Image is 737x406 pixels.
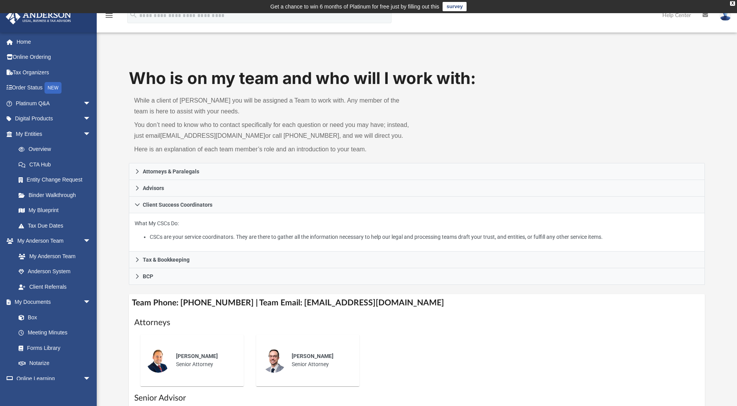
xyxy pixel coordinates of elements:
[44,82,62,94] div: NEW
[129,252,705,268] a: Tax & Bookkeeping
[129,268,705,285] a: BCP
[129,294,705,312] h4: Team Phone: [PHONE_NUMBER] | Team Email: [EMAIL_ADDRESS][DOMAIN_NAME]
[129,213,705,252] div: Client Success Coordinators
[5,96,103,111] a: Platinum Q&Aarrow_drop_down
[3,9,74,24] img: Anderson Advisors Platinum Portal
[5,80,103,96] a: Order StatusNEW
[83,126,99,142] span: arrow_drop_down
[83,96,99,111] span: arrow_drop_down
[135,219,699,242] p: What My CSCs Do:
[286,347,354,374] div: Senior Attorney
[11,264,99,279] a: Anderson System
[11,172,103,188] a: Entity Change Request
[11,187,103,203] a: Binder Walkthrough
[129,163,705,180] a: Attorneys & Paralegals
[171,347,238,374] div: Senior Attorney
[134,95,412,117] p: While a client of [PERSON_NAME] you will be assigned a Team to work with. Any member of the team ...
[11,325,99,341] a: Meeting Minutes
[11,203,99,218] a: My Blueprint
[5,126,103,142] a: My Entitiesarrow_drop_down
[176,353,218,359] span: [PERSON_NAME]
[5,65,103,80] a: Tax Organizers
[143,257,190,262] span: Tax & Bookkeeping
[146,348,171,373] img: thumbnail
[143,169,199,174] span: Attorneys & Paralegals
[11,340,95,356] a: Forms Library
[5,111,103,127] a: Digital Productsarrow_drop_down
[129,197,705,213] a: Client Success Coordinators
[143,202,212,207] span: Client Success Coordinators
[83,371,99,387] span: arrow_drop_down
[83,111,99,127] span: arrow_drop_down
[134,144,412,155] p: Here is an explanation of each team member’s role and an introduction to your team.
[143,185,164,191] span: Advisors
[104,15,114,20] a: menu
[129,10,138,19] i: search
[160,132,265,139] a: [EMAIL_ADDRESS][DOMAIN_NAME]
[104,11,114,20] i: menu
[11,279,99,295] a: Client Referrals
[730,1,735,6] div: close
[129,67,705,90] h1: Who is on my team and who will I work with:
[143,274,153,279] span: BCP
[150,232,699,242] li: CSCs are your service coordinators. They are there to gather all the information necessary to hel...
[5,371,99,386] a: Online Learningarrow_drop_down
[270,2,439,11] div: Get a chance to win 6 months of Platinum for free just by filling out this
[5,34,103,50] a: Home
[11,248,95,264] a: My Anderson Team
[11,218,103,233] a: Tax Due Dates
[129,180,705,197] a: Advisors
[11,142,103,157] a: Overview
[5,233,99,249] a: My Anderson Teamarrow_drop_down
[11,157,103,172] a: CTA Hub
[292,353,333,359] span: [PERSON_NAME]
[134,392,700,404] h1: Senior Advisor
[443,2,467,11] a: survey
[83,295,99,310] span: arrow_drop_down
[134,317,700,328] h1: Attorneys
[134,120,412,141] p: You don’t need to know who to contact specifically for each question or need you may have; instea...
[720,10,731,21] img: User Pic
[11,356,99,371] a: Notarize
[83,233,99,249] span: arrow_drop_down
[5,295,99,310] a: My Documentsarrow_drop_down
[262,348,286,373] img: thumbnail
[11,310,95,325] a: Box
[5,50,103,65] a: Online Ordering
